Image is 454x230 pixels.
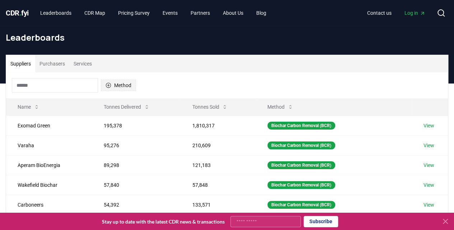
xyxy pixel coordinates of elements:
td: Varaha [6,135,92,155]
button: Name [12,100,45,114]
td: Aperam BioEnergia [6,155,92,175]
td: 54,392 [92,195,181,215]
a: Contact us [361,6,397,19]
div: Biochar Carbon Removal (BCR) [267,141,335,149]
a: Log in [399,6,431,19]
td: 95,276 [92,135,181,155]
td: 210,609 [181,135,256,155]
a: View [423,162,434,169]
td: 195,378 [92,116,181,135]
td: 121,183 [181,155,256,175]
a: View [423,142,434,149]
button: Method [262,100,299,114]
span: . [19,9,22,17]
button: Tonnes Sold [186,100,233,114]
a: Pricing Survey [112,6,155,19]
nav: Main [361,6,431,19]
button: Purchasers [35,55,69,72]
td: Exomad Green [6,116,92,135]
a: CDR.fyi [6,8,29,18]
a: View [423,181,434,189]
button: Method [101,80,136,91]
button: Services [69,55,96,72]
span: CDR fyi [6,9,29,17]
div: Biochar Carbon Removal (BCR) [267,201,335,209]
a: CDR Map [79,6,111,19]
td: 1,810,317 [181,116,256,135]
button: Tonnes Delivered [98,100,155,114]
a: Leaderboards [34,6,77,19]
a: Blog [251,6,272,19]
td: 57,848 [181,175,256,195]
a: About Us [217,6,249,19]
button: Suppliers [6,55,35,72]
td: 57,840 [92,175,181,195]
span: Log in [404,9,425,17]
a: Partners [185,6,216,19]
td: 133,571 [181,195,256,215]
div: Biochar Carbon Removal (BCR) [267,181,335,189]
td: Wakefield Biochar [6,175,92,195]
div: Biochar Carbon Removal (BCR) [267,161,335,169]
td: Carboneers [6,195,92,215]
td: 89,298 [92,155,181,175]
a: View [423,122,434,129]
a: Events [157,6,183,19]
a: View [423,201,434,208]
h1: Leaderboards [6,32,448,43]
nav: Main [34,6,272,19]
div: Biochar Carbon Removal (BCR) [267,122,335,130]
